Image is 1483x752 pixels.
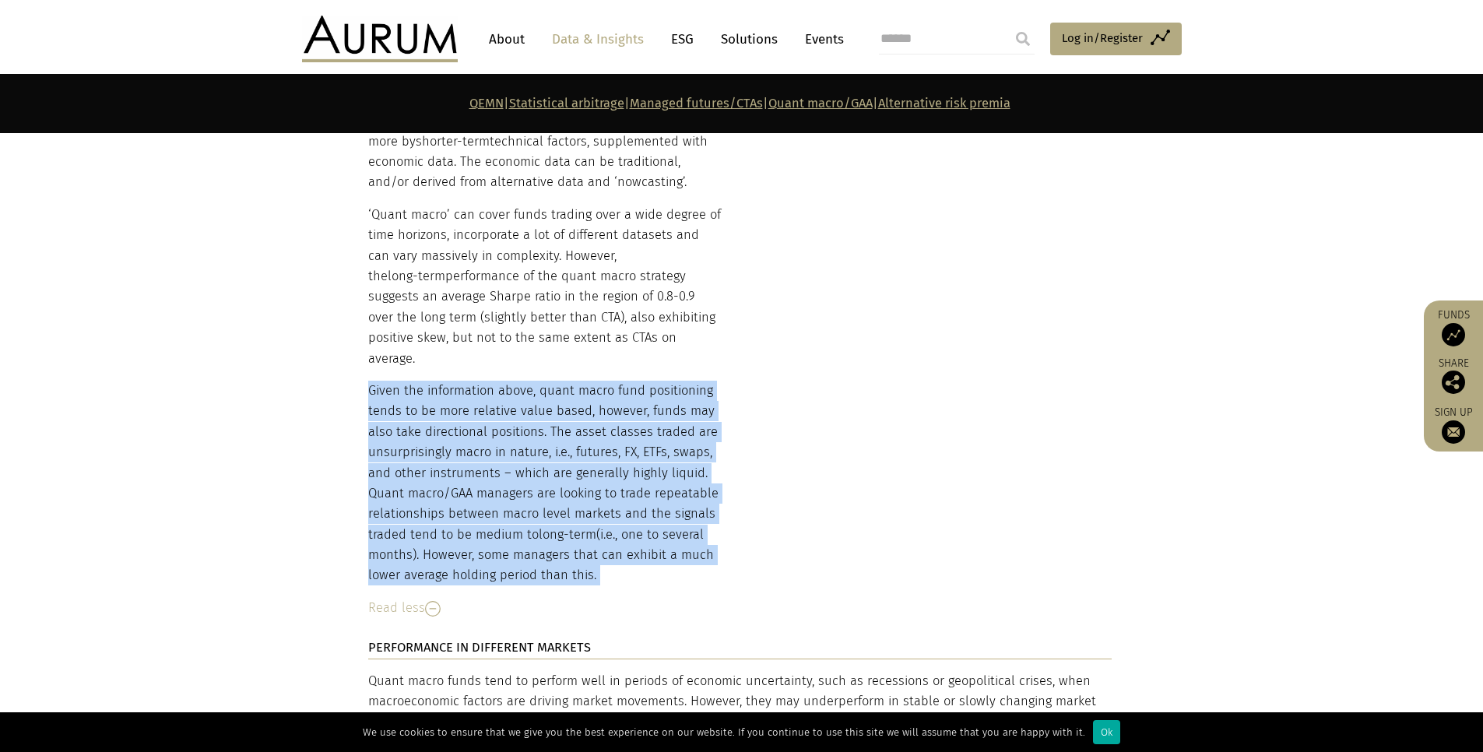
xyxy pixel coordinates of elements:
[416,134,490,149] span: shorter-term
[469,96,504,111] a: QEMN
[666,289,686,304] span: 8-0
[368,381,723,586] p: Given the information above, quant macro fund positioning tends to be more relative value based, ...
[302,16,458,62] img: Aurum
[1432,406,1475,444] a: Sign up
[1007,23,1038,54] input: Submit
[768,96,873,111] a: Quant macro/GAA
[425,601,441,617] img: Read Less
[797,25,844,54] a: Events
[388,269,445,283] span: long-term
[1442,420,1465,444] img: Sign up to our newsletter
[368,205,723,369] p: ‘Quant macro’ can cover funds trading over a wide degree of time horizons, incorporate a lot of d...
[509,96,624,111] a: Statistical arbitrage
[1093,720,1120,744] div: Ok
[368,598,723,618] div: Read less
[544,25,652,54] a: Data & Insights
[481,25,532,54] a: About
[630,96,763,111] a: Managed futures/CTAs
[1062,29,1143,47] span: Log in/Register
[539,527,596,542] span: long-term
[1442,371,1465,394] img: Share this post
[1432,358,1475,394] div: Share
[663,25,701,54] a: ESG
[713,25,785,54] a: Solutions
[469,96,1010,111] strong: | | | |
[1432,308,1475,346] a: Funds
[368,640,591,655] strong: PERFORMANCE IN DIFFERENT MARKETS
[1050,23,1182,55] a: Log in/Register
[878,96,1010,111] a: Alternative risk premia
[1442,323,1465,346] img: Access Funds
